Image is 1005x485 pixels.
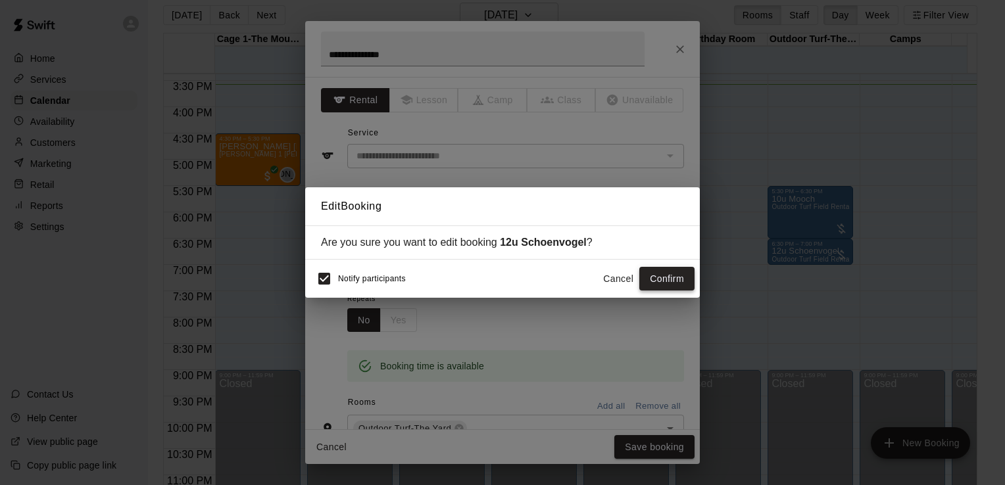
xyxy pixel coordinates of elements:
span: Notify participants [338,274,406,283]
button: Cancel [597,267,639,291]
strong: 12u Schoenvogel [500,237,587,248]
button: Confirm [639,267,695,291]
div: Are you sure you want to edit booking ? [321,237,684,248]
h2: Edit Booking [305,187,700,225]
